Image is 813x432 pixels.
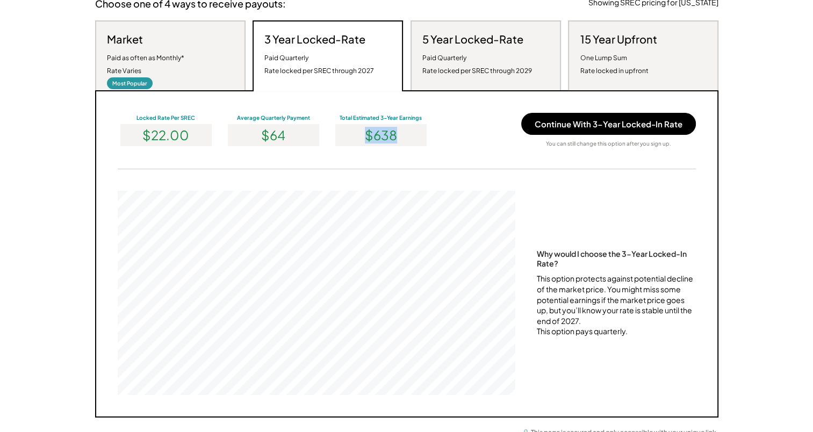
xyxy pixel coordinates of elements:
[537,249,696,268] div: Why would I choose the 3-Year Locked-In Rate?
[335,124,427,146] div: $638
[537,273,696,337] div: This option protects against potential decline of the market price. You might miss some potential...
[422,32,523,46] h3: 5 Year Locked-Rate
[118,114,214,121] div: Locked Rate Per SREC
[521,113,696,135] button: Continue With 3-Year Locked-In Rate
[107,32,143,46] h3: Market
[422,52,532,77] div: Paid Quarterly Rate locked per SREC through 2029
[264,32,365,46] h3: 3 Year Locked-Rate
[264,52,374,77] div: Paid Quarterly Rate locked per SREC through 2027
[225,114,322,121] div: Average Quarterly Payment
[333,114,429,121] div: Total Estimated 3-Year Earnings
[120,124,212,146] div: $22.00
[580,52,648,77] div: One Lump Sum Rate locked in upfront
[107,77,153,89] div: Most Popular
[228,124,319,146] div: $64
[546,140,671,147] div: You can still change this option after you sign up.
[107,52,184,77] div: Paid as often as Monthly* Rate Varies
[580,32,657,46] h3: 15 Year Upfront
